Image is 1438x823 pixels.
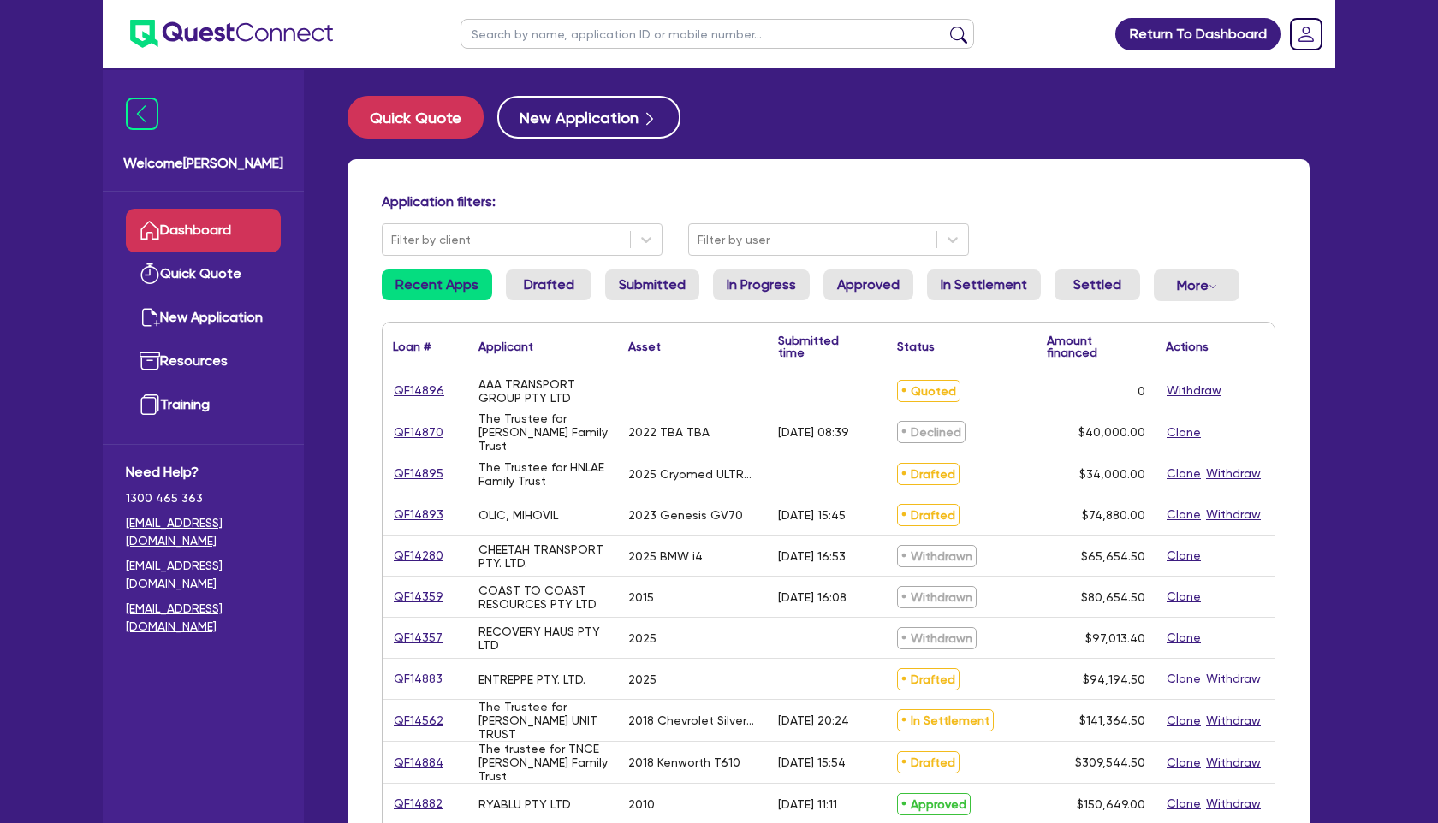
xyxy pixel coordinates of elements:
[778,797,837,811] div: [DATE] 11:11
[1115,18,1281,50] a: Return To Dashboard
[126,600,281,636] a: [EMAIL_ADDRESS][DOMAIN_NAME]
[897,504,960,526] span: Drafted
[628,672,657,686] div: 2025
[897,627,977,649] span: Withdrawn
[393,546,444,565] a: QF14280
[1083,672,1145,686] span: $94,194.50
[1205,464,1262,483] button: Withdraw
[478,508,558,522] div: OLIC, MIHOVIL
[897,421,966,443] span: Declined
[1166,340,1209,352] div: Actions
[478,742,608,783] div: The trustee for TNCE [PERSON_NAME] Family Trust
[897,668,960,690] span: Drafted
[126,209,281,252] a: Dashboard
[778,549,846,563] div: [DATE] 16:53
[393,423,444,442] a: QF14870
[478,542,608,570] div: CHEETAH TRANSPORT PTY. LTD.
[628,755,740,769] div: 2018 Kenworth T610
[393,711,444,731] a: QF14562
[461,19,974,49] input: Search by name, application ID or mobile number...
[1047,335,1145,358] div: Amount financed
[1085,631,1145,645] span: $97,013.40
[478,411,608,453] div: The Trustee for [PERSON_NAME] Family Trust
[393,794,443,814] a: QF14882
[897,545,977,567] span: Withdrawn
[897,793,971,815] span: Approved
[382,193,1275,210] h4: Application filters:
[1081,590,1145,604] span: $80,654.50
[126,98,158,130] img: icon-menu-close
[1082,508,1145,522] span: $74,880.00
[393,628,443,648] a: QF14357
[126,514,281,550] a: [EMAIL_ADDRESS][DOMAIN_NAME]
[628,797,655,811] div: 2010
[126,340,281,383] a: Resources
[478,700,608,741] div: The Trustee for [PERSON_NAME] UNIT TRUST
[897,380,960,402] span: Quoted
[1075,755,1145,769] span: $309,544.50
[140,307,160,328] img: new-application
[897,463,960,485] span: Drafted
[1205,753,1262,773] button: Withdraw
[897,751,960,773] span: Drafted
[1166,546,1202,565] button: Clone
[628,508,743,522] div: 2023 Genesis GV70
[126,383,281,427] a: Training
[1166,423,1202,442] button: Clone
[126,489,281,507] span: 1300 465 363
[478,377,608,405] div: AAA TRANSPORT GROUP PTY LTD
[1079,467,1145,481] span: $34,000.00
[393,340,431,352] div: Loan #
[497,96,680,139] button: New Application
[1166,669,1202,689] button: Clone
[897,709,994,731] span: In Settlement
[478,625,608,652] div: RECOVERY HAUS PTY LTD
[478,460,608,488] div: The Trustee for HNLAE Family Trust
[140,263,160,284] img: quick-quote
[1077,797,1145,811] span: $150,649.00
[478,340,533,352] div: Applicant
[823,269,913,300] a: Approved
[1205,669,1262,689] button: Withdraw
[628,590,654,604] div: 2015
[1205,505,1262,524] button: Withdraw
[1166,464,1202,483] button: Clone
[778,713,849,727] div: [DATE] 20:24
[1166,381,1222,400] button: Withdraw
[628,425,710,439] div: 2022 TBA TBA
[348,96,484,139] button: Quick Quote
[130,20,333,48] img: quest-connect-logo-blue
[348,96,497,139] a: Quick Quote
[1166,794,1202,814] button: Clone
[126,462,281,483] span: Need Help?
[1284,12,1328,56] a: Dropdown toggle
[1138,384,1145,398] div: 0
[1055,269,1140,300] a: Settled
[605,269,699,300] a: Submitted
[393,381,445,400] a: QF14896
[1081,549,1145,563] span: $65,654.50
[1079,713,1145,727] span: $141,364.50
[1166,505,1202,524] button: Clone
[778,590,847,604] div: [DATE] 16:08
[506,269,591,300] a: Drafted
[778,425,849,439] div: [DATE] 08:39
[628,631,657,645] div: 2025
[927,269,1041,300] a: In Settlement
[393,669,443,689] a: QF14883
[126,557,281,593] a: [EMAIL_ADDRESS][DOMAIN_NAME]
[126,252,281,296] a: Quick Quote
[1205,711,1262,731] button: Withdraw
[123,153,283,174] span: Welcome [PERSON_NAME]
[393,464,444,483] a: QF14895
[778,755,846,769] div: [DATE] 15:54
[628,340,661,352] div: Asset
[140,351,160,371] img: resources
[628,713,758,727] div: 2018 Chevrolet Silverado LTZ
[628,549,703,563] div: 2025 BMW i4
[393,587,444,607] a: QF14359
[478,672,585,686] div: ENTREPPE PTY. LTD.
[897,340,935,352] div: Status
[478,797,571,811] div: RYABLU PTY LTD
